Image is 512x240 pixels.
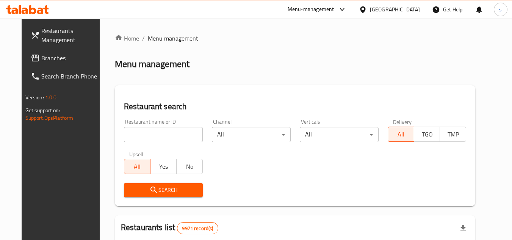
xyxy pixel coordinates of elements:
div: [GEOGRAPHIC_DATA] [370,5,420,14]
a: Branches [25,49,107,67]
button: TMP [440,127,466,142]
label: Upsell [129,151,143,157]
a: Search Branch Phone [25,67,107,85]
h2: Restaurant search [124,101,467,112]
a: Restaurants Management [25,22,107,49]
span: Search Branch Phone [41,72,101,81]
span: Search [130,185,197,195]
span: TGO [417,129,437,140]
div: Export file [454,219,472,237]
span: Version: [25,93,44,102]
button: Search [124,183,203,197]
nav: breadcrumb [115,34,476,43]
li: / [142,34,145,43]
h2: Menu management [115,58,189,70]
button: No [176,159,203,174]
div: Menu-management [288,5,334,14]
span: Get support on: [25,105,60,115]
label: Delivery [393,119,412,124]
button: Yes [150,159,177,174]
h2: Restaurants list [121,222,218,234]
a: Support.OpsPlatform [25,113,74,123]
button: All [388,127,414,142]
div: Total records count [177,222,218,234]
div: All [300,127,379,142]
span: s [499,5,502,14]
span: Menu management [148,34,198,43]
input: Search for restaurant name or ID.. [124,127,203,142]
span: Branches [41,53,101,63]
span: No [180,161,200,172]
div: All [212,127,291,142]
span: 1.0.0 [45,93,57,102]
span: All [391,129,411,140]
a: Home [115,34,139,43]
span: All [127,161,147,172]
button: All [124,159,150,174]
span: TMP [443,129,463,140]
span: 9971 record(s) [177,225,218,232]
span: Yes [153,161,174,172]
button: TGO [414,127,440,142]
span: Restaurants Management [41,26,101,44]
